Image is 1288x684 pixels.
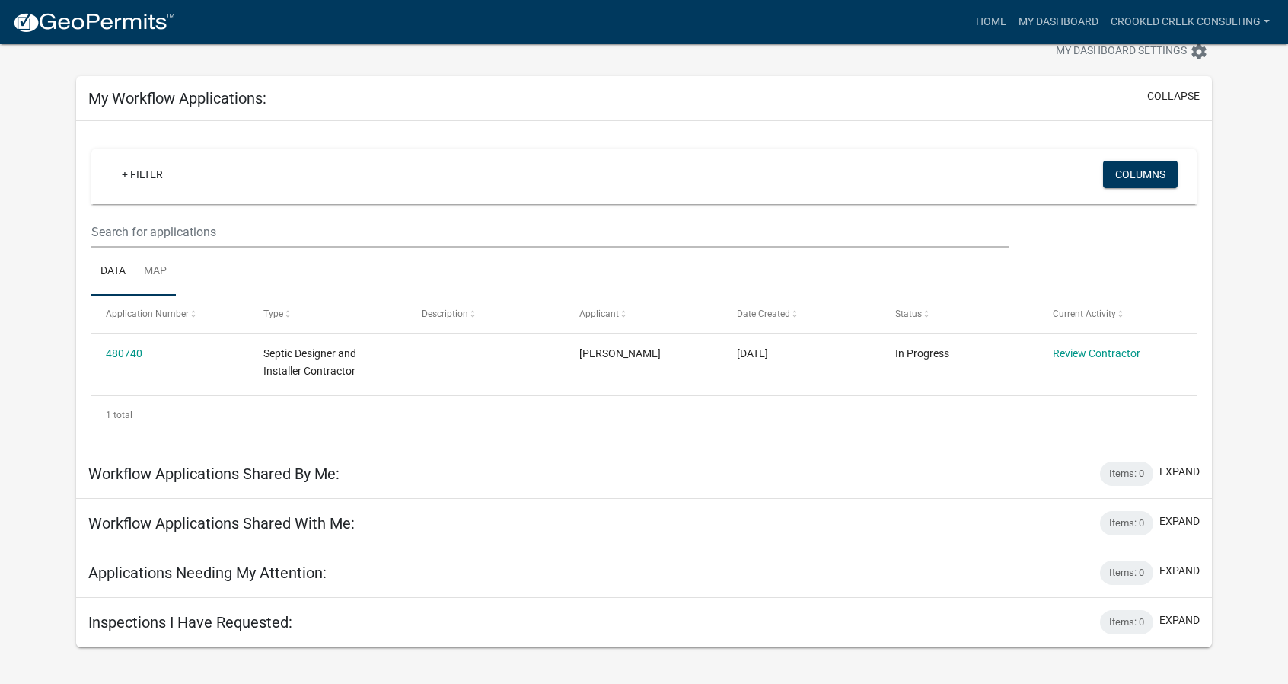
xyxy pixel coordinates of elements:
div: Items: 0 [1100,561,1153,585]
datatable-header-cell: Type [249,296,406,332]
span: In Progress [895,347,949,360]
span: Description [422,308,468,319]
h5: My Workflow Applications: [88,89,266,107]
a: Home [970,8,1012,37]
datatable-header-cell: Application Number [91,296,249,332]
a: Data [91,248,135,296]
button: expand [1159,563,1200,579]
datatable-header-cell: Date Created [722,296,880,332]
span: Type [263,308,283,319]
span: Application Number [106,308,189,319]
div: Items: 0 [1100,462,1153,486]
span: Roger Nelson [579,347,661,360]
a: 480740 [106,347,142,360]
span: 09/18/2025 [737,347,768,360]
span: Applicant [579,308,619,319]
a: My Dashboard [1012,8,1105,37]
span: My Dashboard Settings [1056,43,1187,61]
div: collapse [76,121,1213,449]
datatable-header-cell: Status [881,296,1038,332]
datatable-header-cell: Applicant [565,296,722,332]
datatable-header-cell: Current Activity [1038,296,1196,332]
span: Status [895,308,922,319]
a: Map [135,248,176,296]
div: Items: 0 [1100,610,1153,634]
button: My Dashboard Settingssettings [1044,37,1220,66]
button: expand [1159,612,1200,628]
span: Septic Designer and Installer Contractor [263,347,356,377]
a: Review Contractor [1053,347,1140,360]
a: Crooked Creek Consulting [1105,8,1276,37]
button: expand [1159,464,1200,480]
button: collapse [1147,88,1200,104]
h5: Inspections I Have Requested: [88,613,292,631]
datatable-header-cell: Description [406,296,564,332]
button: Columns [1103,161,1178,188]
div: 1 total [91,396,1197,434]
h5: Applications Needing My Attention: [88,564,327,582]
span: Date Created [737,308,790,319]
i: settings [1190,43,1208,61]
a: + Filter [110,161,175,188]
h5: Workflow Applications Shared With Me: [88,514,355,532]
button: expand [1159,513,1200,529]
span: Current Activity [1053,308,1116,319]
div: Items: 0 [1100,511,1153,535]
input: Search for applications [91,216,1009,248]
h5: Workflow Applications Shared By Me: [88,465,340,483]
